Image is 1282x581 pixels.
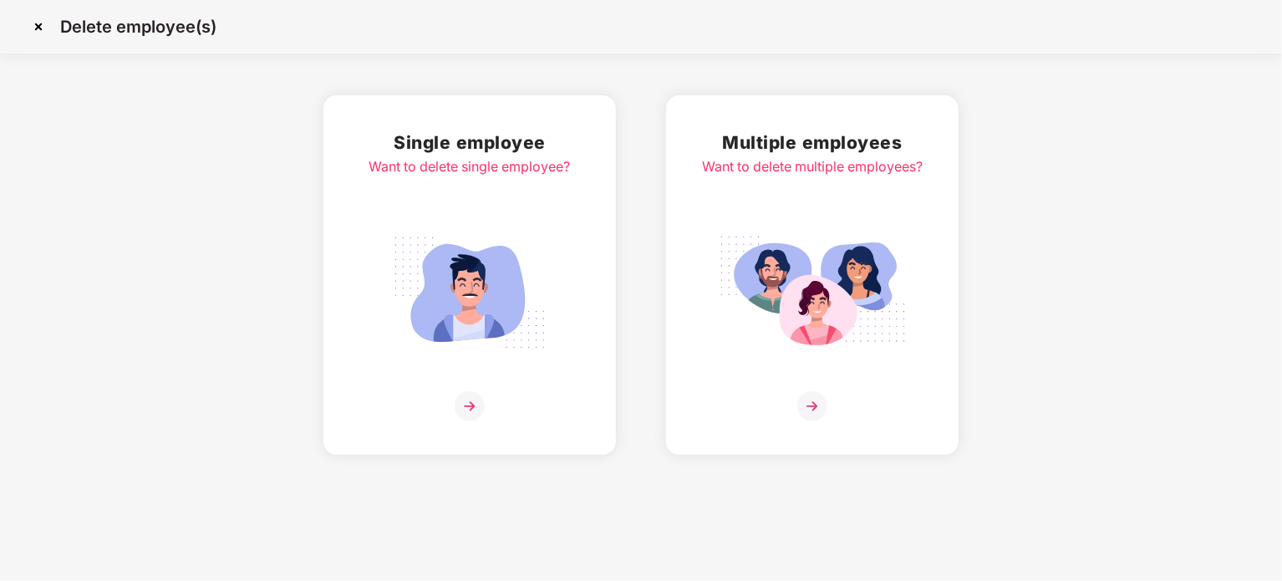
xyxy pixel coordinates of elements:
img: svg+xml;base64,PHN2ZyB4bWxucz0iaHR0cDovL3d3dy53My5vcmcvMjAwMC9zdmciIGlkPSJTaW5nbGVfZW1wbG95ZWUiIH... [376,227,563,358]
img: svg+xml;base64,PHN2ZyBpZD0iQ3Jvc3MtMzJ4MzIiIHhtbG5zPSJodHRwOi8vd3d3LnczLm9yZy8yMDAwL3N2ZyIgd2lkdG... [25,13,52,40]
p: Delete employee(s) [60,17,216,37]
div: Want to delete single employee? [369,156,571,177]
img: svg+xml;base64,PHN2ZyB4bWxucz0iaHR0cDovL3d3dy53My5vcmcvMjAwMC9zdmciIGlkPSJNdWx0aXBsZV9lbXBsb3llZS... [719,227,906,358]
h2: Multiple employees [702,129,923,156]
div: Want to delete multiple employees? [702,156,923,177]
h2: Single employee [369,129,571,156]
img: svg+xml;base64,PHN2ZyB4bWxucz0iaHR0cDovL3d3dy53My5vcmcvMjAwMC9zdmciIHdpZHRoPSIzNiIgaGVpZ2h0PSIzNi... [797,391,827,421]
img: svg+xml;base64,PHN2ZyB4bWxucz0iaHR0cDovL3d3dy53My5vcmcvMjAwMC9zdmciIHdpZHRoPSIzNiIgaGVpZ2h0PSIzNi... [455,391,485,421]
